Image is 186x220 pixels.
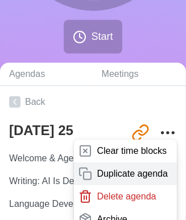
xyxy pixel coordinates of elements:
[64,20,122,54] button: Start
[156,121,179,144] button: More
[5,170,97,193] input: Name
[91,29,113,44] span: Start
[129,121,152,144] button: Share link
[97,190,156,203] p: Delete agenda
[5,147,97,170] input: Name
[97,144,167,158] p: Clear time blocks
[97,167,168,181] p: Duplicate agenda
[5,193,97,215] input: Name
[93,63,186,86] a: Meetings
